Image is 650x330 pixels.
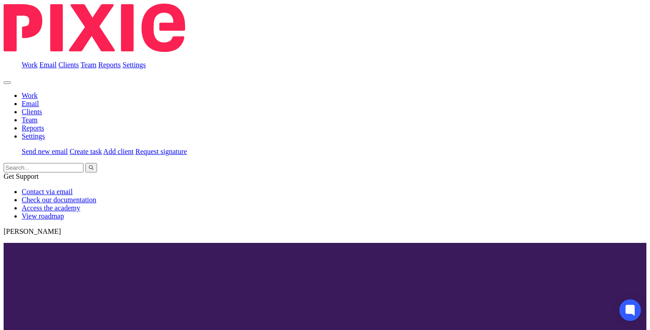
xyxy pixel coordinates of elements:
[103,148,134,155] a: Add client
[22,148,68,155] a: Send new email
[39,61,56,69] a: Email
[98,61,121,69] a: Reports
[4,163,84,172] input: Search
[22,116,37,124] a: Team
[22,188,73,195] a: Contact via email
[22,212,64,220] a: View roadmap
[22,100,39,107] a: Email
[22,124,44,132] a: Reports
[85,163,97,172] button: Search
[123,61,146,69] a: Settings
[22,204,80,212] a: Access the academy
[22,108,42,116] a: Clients
[22,61,37,69] a: Work
[22,196,96,204] a: Check our documentation
[58,61,79,69] a: Clients
[22,132,45,140] a: Settings
[70,148,102,155] a: Create task
[22,92,37,99] a: Work
[4,172,39,180] span: Get Support
[80,61,96,69] a: Team
[135,148,187,155] a: Request signature
[4,4,185,52] img: Pixie
[4,228,646,236] p: [PERSON_NAME]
